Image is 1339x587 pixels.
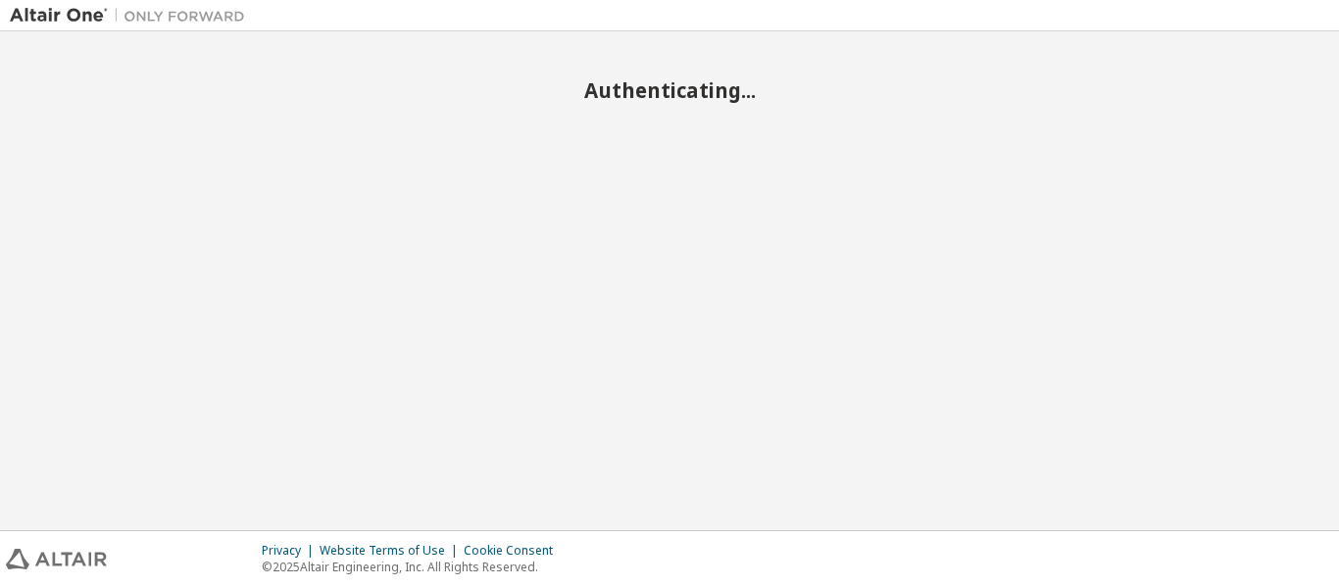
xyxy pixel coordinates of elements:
[262,559,565,575] p: © 2025 Altair Engineering, Inc. All Rights Reserved.
[262,543,320,559] div: Privacy
[320,543,464,559] div: Website Terms of Use
[10,77,1329,103] h2: Authenticating...
[6,549,107,569] img: altair_logo.svg
[464,543,565,559] div: Cookie Consent
[10,6,255,25] img: Altair One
